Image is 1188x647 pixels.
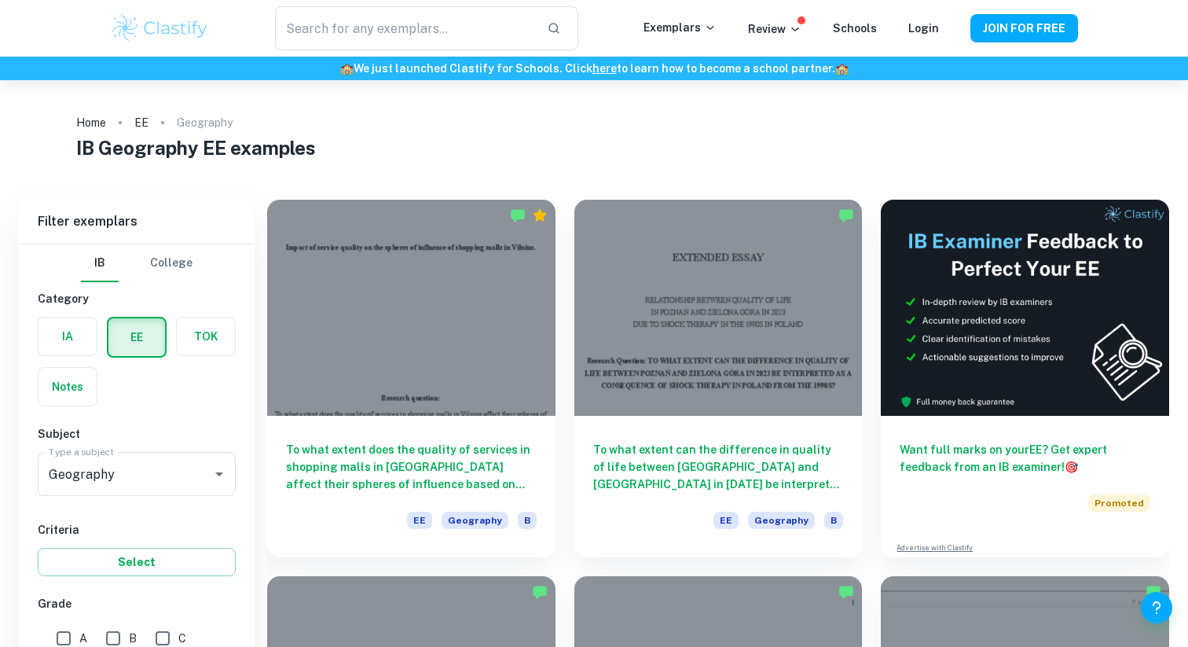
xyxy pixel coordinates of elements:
[833,22,877,35] a: Schools
[38,548,236,576] button: Select
[81,244,119,282] button: IB
[340,62,354,75] span: 🏫
[19,200,255,244] h6: Filter exemplars
[208,463,230,485] button: Open
[838,208,854,223] img: Marked
[38,521,236,539] h6: Criteria
[881,200,1169,557] a: Want full marks on yourEE? Get expert feedback from an IB examiner!PromotedAdvertise with Clastify
[177,318,235,355] button: TOK
[1065,461,1078,473] span: 🎯
[574,200,863,557] a: To what extent can the difference in quality of life between [GEOGRAPHIC_DATA] and [GEOGRAPHIC_DA...
[532,584,548,600] img: Marked
[76,112,106,134] a: Home
[3,60,1185,77] h6: We just launched Clastify for Schools. Click to learn how to become a school partner.
[532,208,548,223] div: Premium
[407,512,432,529] span: EE
[881,200,1169,416] img: Thumbnail
[81,244,192,282] div: Filter type choice
[76,134,1112,162] h1: IB Geography EE examples
[1146,584,1161,600] img: Marked
[150,244,192,282] button: College
[970,14,1078,42] button: JOIN FOR FREE
[38,318,97,355] button: IA
[593,441,844,493] h6: To what extent can the difference in quality of life between [GEOGRAPHIC_DATA] and [GEOGRAPHIC_DA...
[748,512,815,529] span: Geography
[896,542,973,553] a: Advertise with Clastify
[908,22,939,35] a: Login
[38,425,236,443] h6: Subject
[1088,494,1150,512] span: Promoted
[518,512,537,529] span: B
[900,441,1150,476] h6: Want full marks on your EE ? Get expert feedback from an IB examiner!
[275,6,534,50] input: Search for any exemplars...
[824,512,843,529] span: B
[835,62,849,75] span: 🏫
[592,62,617,75] a: here
[129,630,137,647] span: B
[1141,592,1172,623] button: Help and Feedback
[38,595,236,612] h6: Grade
[177,114,233,131] p: Geography
[286,441,537,493] h6: To what extent does the quality of services in shopping malls in [GEOGRAPHIC_DATA] affect their s...
[643,19,717,36] p: Exemplars
[49,445,114,458] label: Type a subject
[713,512,739,529] span: EE
[38,290,236,307] h6: Category
[510,208,526,223] img: Marked
[442,512,508,529] span: Geography
[134,112,148,134] a: EE
[267,200,555,557] a: To what extent does the quality of services in shopping malls in [GEOGRAPHIC_DATA] affect their s...
[79,630,87,647] span: A
[38,368,97,406] button: Notes
[108,318,165,356] button: EE
[838,584,854,600] img: Marked
[110,13,210,44] img: Clastify logo
[748,20,801,38] p: Review
[178,630,186,647] span: C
